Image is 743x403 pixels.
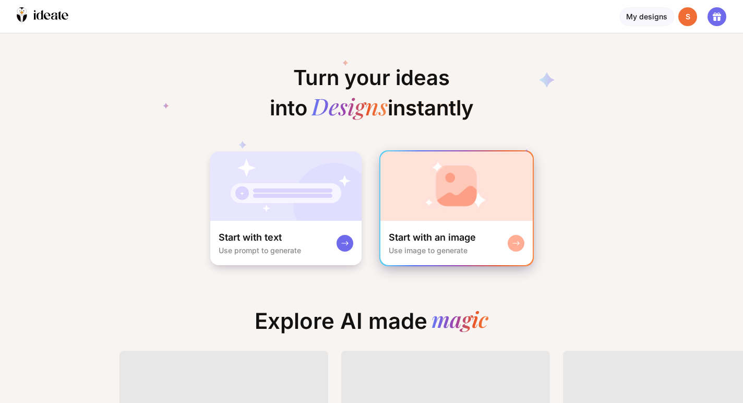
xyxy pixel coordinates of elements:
[219,246,301,255] div: Use prompt to generate
[219,231,282,244] div: Start with text
[389,246,468,255] div: Use image to generate
[678,7,697,26] div: S
[246,308,497,342] div: Explore AI made
[210,151,362,221] img: startWithTextCardBg.jpg
[619,7,674,26] div: My designs
[389,231,476,244] div: Start with an image
[432,308,488,334] div: magic
[380,151,533,221] img: startWithImageCardBg.jpg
